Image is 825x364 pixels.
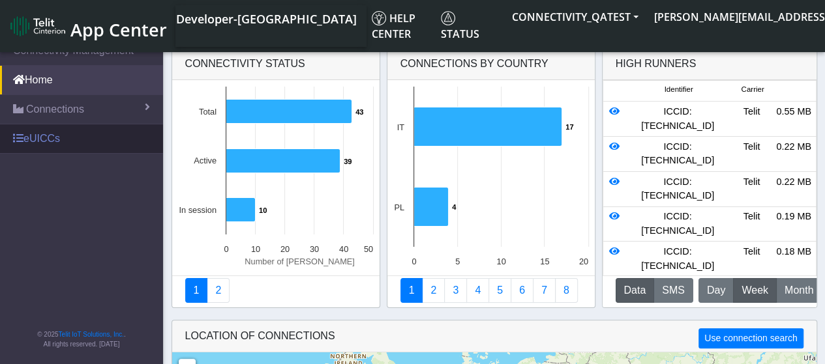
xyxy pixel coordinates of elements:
[441,11,479,41] span: Status
[776,278,822,303] button: Month
[698,278,734,303] button: Day
[578,257,588,266] text: 20
[372,11,415,41] span: Help center
[387,48,595,80] div: Connections By Country
[397,122,404,132] text: IT
[533,278,556,303] a: Zero Session
[742,283,768,298] span: Week
[172,320,817,352] div: LOCATION OF CONNECTIONS
[565,123,573,131] text: 17
[394,203,404,212] text: PL
[400,278,582,303] nav: Summary paging
[441,11,455,25] img: status.svg
[363,244,372,254] text: 50
[625,140,730,168] div: ICCID: [TECHNICAL_ID]
[70,18,167,42] span: App Center
[176,11,357,27] span: Developer-[GEOGRAPHIC_DATA]
[280,244,289,254] text: 20
[730,245,773,273] div: Telit
[245,257,355,266] text: Number of [PERSON_NAME]
[625,210,730,238] div: ICCID: [TECHNICAL_ID]
[625,175,730,203] div: ICCID: [TECHNICAL_ID]
[698,328,803,348] button: Use connection search
[773,140,815,168] div: 0.22 MB
[773,175,815,203] div: 0.22 MB
[616,278,655,303] button: Data
[372,11,386,25] img: knowledge.svg
[185,278,367,303] nav: Summary paging
[309,244,318,254] text: 30
[198,107,216,117] text: Total
[773,245,815,273] div: 0.18 MB
[616,56,697,72] div: High Runners
[224,244,228,254] text: 0
[338,244,348,254] text: 40
[59,331,124,338] a: Telit IoT Solutions, Inc.
[773,105,815,133] div: 0.55 MB
[664,84,693,95] span: Identifier
[422,278,445,303] a: Carrier
[10,16,65,36] img: logo-telit-cinterion-gw-new.png
[488,278,511,303] a: Usage by Carrier
[504,5,646,29] button: CONNECTIVITY_QATEST
[785,283,813,298] span: Month
[625,245,730,273] div: ICCID: [TECHNICAL_ID]
[730,140,773,168] div: Telit
[436,5,504,47] a: Status
[496,257,505,266] text: 10
[555,278,578,303] a: Not Connected for 30 days
[625,105,730,133] div: ICCID: [TECHNICAL_ID]
[511,278,533,303] a: 14 Days Trend
[355,108,363,116] text: 43
[10,12,165,40] a: App Center
[412,257,416,266] text: 0
[653,278,693,303] button: SMS
[730,210,773,238] div: Telit
[707,283,725,298] span: Day
[259,206,267,214] text: 10
[250,244,260,254] text: 10
[194,156,217,165] text: Active
[466,278,489,303] a: Connections By Carrier
[172,48,380,80] div: Connectivity status
[175,5,356,31] a: Your current platform instance
[733,278,777,303] button: Week
[452,203,457,211] text: 4
[455,257,460,266] text: 5
[444,278,467,303] a: Usage per Country
[26,102,84,117] span: Connections
[741,84,764,95] span: Carrier
[185,278,208,303] a: Connectivity status
[400,278,423,303] a: Connections By Country
[540,257,549,266] text: 15
[207,278,230,303] a: Deployment status
[367,5,436,47] a: Help center
[344,158,352,165] text: 39
[179,205,217,215] text: In session
[730,105,773,133] div: Telit
[730,175,773,203] div: Telit
[773,210,815,238] div: 0.19 MB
